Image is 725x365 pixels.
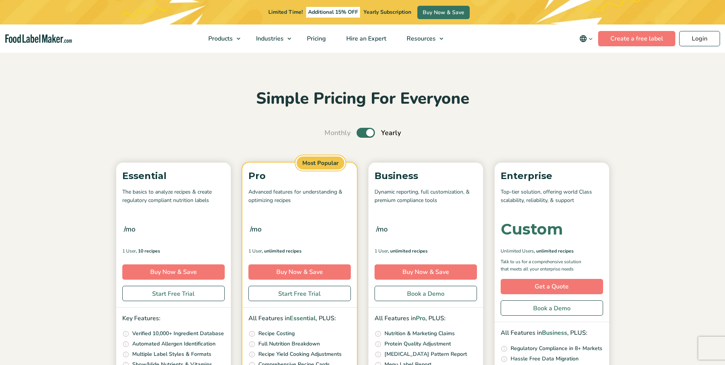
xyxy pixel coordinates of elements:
[122,314,225,324] p: Key Features:
[306,7,360,18] span: Additional 15% OFF
[262,248,302,254] span: , Unlimited Recipes
[501,300,603,316] a: Book a Demo
[246,24,295,53] a: Industries
[375,264,477,280] a: Buy Now & Save
[305,34,327,43] span: Pricing
[397,24,447,53] a: Resources
[122,169,225,183] p: Essential
[363,8,411,16] span: Yearly Subscription
[132,340,216,348] p: Automated Allergen Identification
[501,188,603,205] p: Top-tier solution, offering world Class scalability, reliability, & support
[254,34,284,43] span: Industries
[384,350,467,358] p: [MEDICAL_DATA] Pattern Report
[258,329,295,338] p: Recipe Costing
[258,340,320,348] p: Full Nutrition Breakdown
[132,329,224,338] p: Verified 10,000+ Ingredient Database
[384,329,455,338] p: Nutrition & Marketing Claims
[511,355,579,363] p: Hassle Free Data Migration
[501,328,603,338] p: All Features in , PLUS:
[248,169,351,183] p: Pro
[122,248,136,254] span: 1 User
[122,188,225,205] p: The basics to analyze recipes & create regulatory compliant nutrition labels
[132,350,211,358] p: Multiple Label Styles & Formats
[258,350,342,358] p: Recipe Yield Cooking Adjustments
[384,340,451,348] p: Protein Quality Adjustment
[417,6,470,19] a: Buy Now & Save
[501,279,603,294] a: Get a Quote
[344,34,387,43] span: Hire an Expert
[290,314,316,323] span: Essential
[206,34,234,43] span: Products
[388,248,428,254] span: , Unlimited Recipes
[375,286,477,301] a: Book a Demo
[542,329,567,337] span: Business
[375,188,477,205] p: Dynamic reporting, full customization, & premium compliance tools
[297,24,334,53] a: Pricing
[248,286,351,301] a: Start Free Trial
[124,224,135,235] span: /mo
[112,88,613,109] h2: Simple Pricing For Everyone
[381,128,401,138] span: Yearly
[375,169,477,183] p: Business
[501,258,589,273] p: Talk to us for a comprehensive solution that meets all your enterprise needs
[268,8,303,16] span: Limited Time!
[598,31,675,46] a: Create a free label
[375,314,477,324] p: All Features in , PLUS:
[248,314,351,324] p: All Features in , PLUS:
[136,248,160,254] span: , 10 Recipes
[122,286,225,301] a: Start Free Trial
[501,248,534,254] span: Unlimited Users
[248,264,351,280] a: Buy Now & Save
[534,248,574,254] span: , Unlimited Recipes
[376,224,388,235] span: /mo
[198,24,244,53] a: Products
[511,344,602,353] p: Regulatory Compliance in 8+ Markets
[404,34,436,43] span: Resources
[375,248,388,254] span: 1 User
[295,155,345,171] span: Most Popular
[122,264,225,280] a: Buy Now & Save
[416,314,425,323] span: Pro
[357,128,375,138] label: Toggle
[501,222,563,237] div: Custom
[324,128,350,138] span: Monthly
[336,24,395,53] a: Hire an Expert
[248,248,262,254] span: 1 User
[248,188,351,205] p: Advanced features for understanding & optimizing recipes
[679,31,720,46] a: Login
[250,224,261,235] span: /mo
[501,169,603,183] p: Enterprise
